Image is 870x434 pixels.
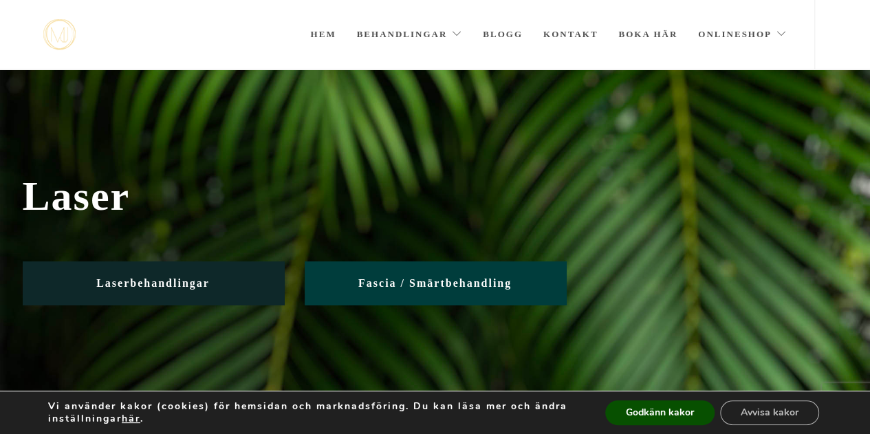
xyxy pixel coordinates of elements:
button: Avvisa kakor [720,400,819,425]
img: mjstudio [43,19,76,50]
p: Vi använder kakor (cookies) för hemsidan och marknadsföring. Du kan läsa mer och ändra inställnin... [48,400,576,425]
a: Fascia / Smärtbehandling [305,261,566,305]
a: mjstudio mjstudio mjstudio [43,19,76,50]
span: Laser [23,173,848,220]
button: Godkänn kakor [605,400,715,425]
span: Laserbehandlingar [96,277,210,289]
span: Fascia / Smärtbehandling [358,277,512,289]
a: Laserbehandlingar [23,261,284,305]
button: här [122,413,140,425]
